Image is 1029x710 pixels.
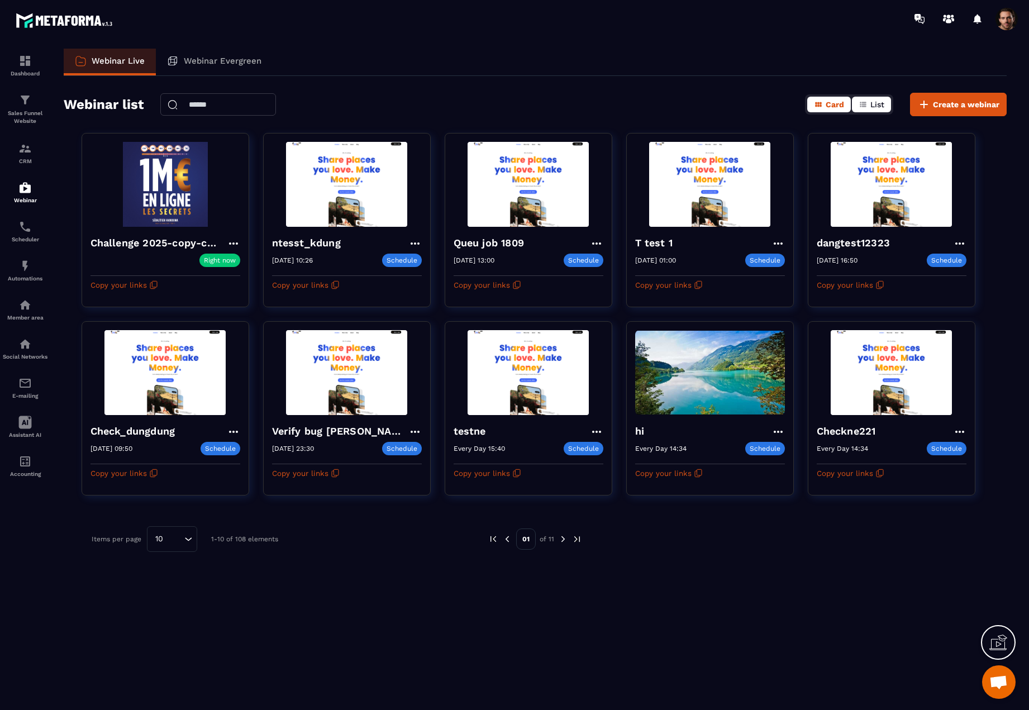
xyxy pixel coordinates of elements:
[211,535,278,543] p: 1-10 of 108 elements
[817,256,857,264] p: [DATE] 16:50
[635,330,785,415] img: webinar-background
[817,330,966,415] img: webinar-background
[454,235,530,251] h4: Queu job 1809
[564,442,603,455] p: Schedule
[454,330,603,415] img: webinar-background
[92,535,141,543] p: Items per page
[90,464,158,482] button: Copy your links
[540,535,554,544] p: of 11
[3,471,47,477] p: Accounting
[3,173,47,212] a: automationsautomationsWebinar
[201,442,240,455] p: Schedule
[635,256,676,264] p: [DATE] 01:00
[3,212,47,251] a: schedulerschedulerScheduler
[3,70,47,77] p: Dashboard
[90,330,240,415] img: webinar-background
[635,423,650,439] h4: hi
[272,445,314,452] p: [DATE] 23:30
[184,56,261,66] p: Webinar Evergreen
[382,442,422,455] p: Schedule
[272,423,408,439] h4: Verify bug [PERSON_NAME]
[817,142,966,227] img: webinar-background
[817,464,884,482] button: Copy your links
[910,93,1007,116] button: Create a webinar
[927,254,966,267] p: Schedule
[272,464,340,482] button: Copy your links
[18,220,32,234] img: scheduler
[382,254,422,267] p: Schedule
[3,85,47,134] a: formationformationSales Funnel Website
[167,533,182,545] input: Search for option
[502,534,512,544] img: prev
[18,298,32,312] img: automations
[272,256,313,264] p: [DATE] 10:26
[3,236,47,242] p: Scheduler
[3,393,47,399] p: E-mailing
[817,235,896,251] h4: dangtest12323
[18,142,32,155] img: formation
[635,142,785,227] img: webinar-background
[272,235,346,251] h4: ntesst_kdung
[817,276,884,294] button: Copy your links
[3,109,47,125] p: Sales Funnel Website
[635,464,703,482] button: Copy your links
[454,256,494,264] p: [DATE] 13:00
[3,134,47,173] a: formationformationCRM
[852,97,891,112] button: List
[204,256,236,264] p: Right now
[18,181,32,194] img: automations
[18,54,32,68] img: formation
[635,235,679,251] h4: T test 1
[807,97,851,112] button: Card
[745,254,785,267] p: Schedule
[635,445,687,452] p: Every Day 14:34
[3,46,47,85] a: formationformationDashboard
[3,251,47,290] a: automationsautomationsAutomations
[564,254,603,267] p: Schedule
[3,407,47,446] a: Assistant AI
[18,259,32,273] img: automations
[3,290,47,329] a: automationsautomationsMember area
[572,534,582,544] img: next
[92,56,145,66] p: Webinar Live
[3,446,47,485] a: accountantaccountantAccounting
[18,93,32,107] img: formation
[3,158,47,164] p: CRM
[3,354,47,360] p: Social Networks
[982,665,1016,699] div: Open chat
[90,445,132,452] p: [DATE] 09:50
[927,442,966,455] p: Schedule
[488,534,498,544] img: prev
[64,93,144,116] h2: Webinar list
[454,464,521,482] button: Copy your links
[3,275,47,282] p: Automations
[817,445,868,452] p: Every Day 14:34
[745,442,785,455] p: Schedule
[558,534,568,544] img: next
[90,235,227,251] h4: Challenge 2025-copy-copy
[3,432,47,438] p: Assistant AI
[90,423,181,439] h4: Check_dungdung
[3,197,47,203] p: Webinar
[3,368,47,407] a: emailemailE-mailing
[18,377,32,390] img: email
[16,10,116,31] img: logo
[147,526,197,552] div: Search for option
[635,276,703,294] button: Copy your links
[18,455,32,468] img: accountant
[454,276,521,294] button: Copy your links
[516,528,536,550] p: 01
[3,329,47,368] a: social-networksocial-networkSocial Networks
[3,315,47,321] p: Member area
[454,142,603,227] img: webinar-background
[454,423,492,439] h4: testne
[870,100,884,109] span: List
[933,99,999,110] span: Create a webinar
[272,142,422,227] img: webinar-background
[454,445,505,452] p: Every Day 15:40
[272,330,422,415] img: webinar-background
[826,100,844,109] span: Card
[151,533,167,545] span: 10
[90,142,240,227] img: webinar-background
[817,423,882,439] h4: Checkne221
